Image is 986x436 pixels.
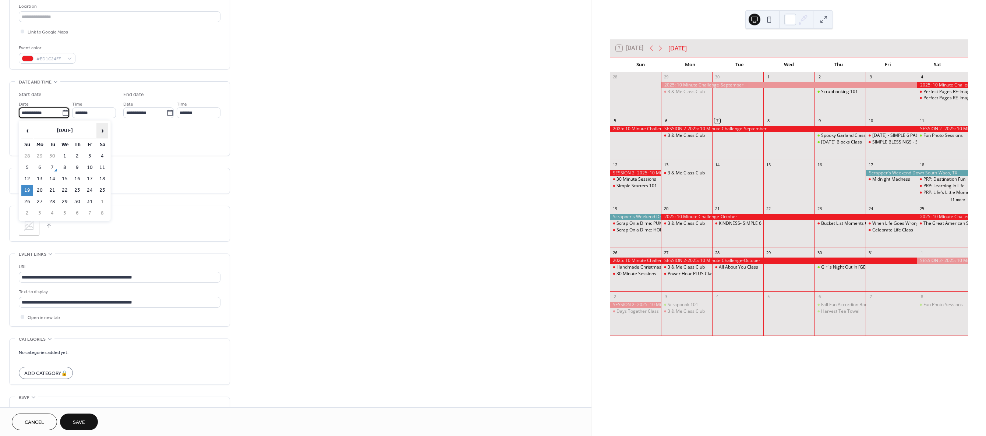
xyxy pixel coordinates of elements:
[36,55,64,63] span: #ED1C24FF
[917,214,968,220] div: 2025: 10 Minute Challenge-October
[923,176,965,182] div: PRP: Destination Fun
[34,162,46,173] td: 6
[610,264,661,270] div: Handmade Christmas Class
[59,185,71,196] td: 22
[661,89,712,95] div: 3 & Me Class Club
[663,206,669,212] div: 20
[21,139,33,150] th: Su
[71,185,83,196] td: 23
[814,132,866,139] div: Spooky Garland Class
[616,308,659,315] div: Days Together Class
[868,74,873,80] div: 3
[612,206,618,212] div: 19
[764,57,814,72] div: Wed
[19,336,46,343] span: Categories
[917,132,968,139] div: Fun Photo Sessions
[919,294,925,299] div: 8
[663,118,669,124] div: 6
[610,220,661,227] div: Scrap On a Dime: PUMPKIN SPICE EDITION
[34,151,46,162] td: 29
[46,174,58,184] td: 14
[714,294,720,299] div: 4
[610,183,661,189] div: Simple Starters 101
[612,250,618,255] div: 26
[947,196,968,202] button: 11 more
[923,132,963,139] div: Fun Photo Sessions
[917,176,968,182] div: PRP: Destination Fun
[19,251,46,258] span: Event links
[923,189,976,196] div: PRP: Life's Little Moments
[668,264,705,270] div: 3 & Me Class Club
[610,126,661,132] div: 2025: 10 Minute Challenge-September
[96,185,108,196] td: 25
[668,220,705,227] div: 3 & Me Class Club
[21,208,33,219] td: 2
[872,176,910,182] div: Midnight Madness
[919,162,925,167] div: 18
[917,89,968,95] div: Perfect Pages RE-Imagined Class 1
[96,139,108,150] th: Sa
[19,44,74,52] div: Event color
[71,139,83,150] th: Th
[610,170,661,176] div: SESSION 2- 2025: 10 Minute Challenge-September
[663,162,669,167] div: 13
[866,139,917,145] div: SIMPLE BLESSINGS - SIMPLE 6 PACK CLASS
[661,264,712,270] div: 3 & Me Class Club
[612,118,618,124] div: 5
[919,118,925,124] div: 11
[46,151,58,162] td: 30
[84,162,96,173] td: 10
[923,183,965,189] div: PRP: Learning In Life
[616,176,656,182] div: 30 Minute Sessions
[28,314,60,322] span: Open in new tab
[719,264,758,270] div: All About You Class
[22,123,33,138] span: ‹
[917,82,968,88] div: 2025: 10 Minute Challenge-September
[821,264,903,270] div: Girl's Night Out In [GEOGRAPHIC_DATA]
[821,139,862,145] div: [DATE] Blocks Class
[817,294,822,299] div: 6
[96,174,108,184] td: 18
[19,3,219,10] div: Location
[84,185,96,196] td: 24
[34,185,46,196] td: 20
[814,57,863,72] div: Thu
[84,196,96,207] td: 31
[610,227,661,233] div: Scrap On a Dime: HOLIDAY MAGIC EDITION
[872,227,913,233] div: Celebrate Life Class
[719,220,788,227] div: KINDNESS- SIMPLE 6 PACK CLASS
[123,100,133,108] span: Date
[46,208,58,219] td: 4
[668,271,734,277] div: Power Hour PLUS Class: Fall Fun
[917,183,968,189] div: PRP: Learning In Life
[663,294,669,299] div: 3
[872,220,931,227] div: When Life Goes Wrong Class
[766,74,771,80] div: 1
[817,74,822,80] div: 2
[661,214,917,220] div: 2025: 10 Minute Challenge-October
[60,414,98,430] button: Save
[25,419,44,426] span: Cancel
[663,250,669,255] div: 27
[866,176,917,182] div: Midnight Madness
[814,220,866,227] div: Bucket List Moments Class
[661,258,917,264] div: SESSION 2-2025: 10 Minute Challenge-October
[661,308,712,315] div: 3 & Me Class Club
[766,294,771,299] div: 5
[612,74,618,80] div: 28
[817,206,822,212] div: 23
[766,162,771,167] div: 15
[71,162,83,173] td: 9
[661,132,712,139] div: 3 & Me Class Club
[817,250,822,255] div: 30
[868,294,873,299] div: 7
[72,100,82,108] span: Time
[34,123,96,139] th: [DATE]
[19,394,29,401] span: RSVP
[71,151,83,162] td: 2
[714,74,720,80] div: 30
[177,100,187,108] span: Time
[610,271,661,277] div: 30 Minute Sessions
[814,308,866,315] div: Harvest Tea Towel
[59,174,71,184] td: 15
